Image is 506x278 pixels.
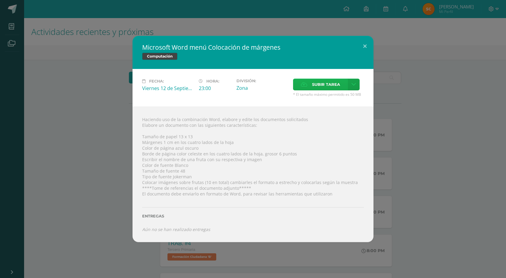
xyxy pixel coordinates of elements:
div: 23:00 [199,85,232,92]
span: Fecha: [149,79,164,83]
span: Subir tarea [312,79,340,90]
div: Viernes 12 de Septiembre [142,85,194,92]
button: Close (Esc) [356,36,373,56]
label: División: [236,79,288,83]
div: Haciendo uso de la combinación Word, elabore y edite los documentos solicitados Elabore un docume... [133,107,373,242]
h2: Microsoft Word menú Colocación de márgenes [142,43,364,52]
label: Entregas [142,214,364,218]
span: Hora: [206,79,219,83]
span: Computación [142,53,177,60]
span: * El tamaño máximo permitido es 50 MB [293,92,364,97]
i: Aún no se han realizado entregas [142,226,210,232]
div: Zona [236,85,288,91]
